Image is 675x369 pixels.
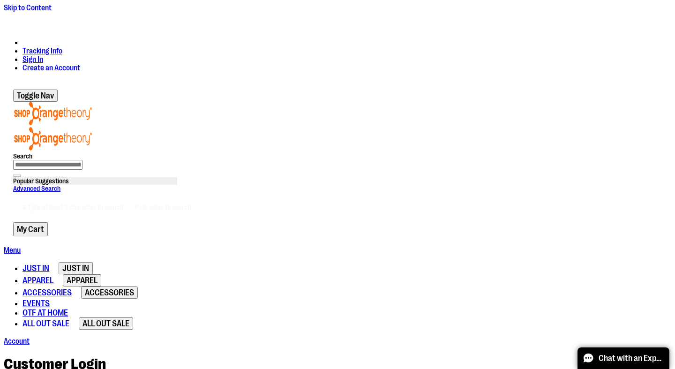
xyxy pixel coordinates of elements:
a: Skip to Content [4,4,52,12]
button: Toggle Nav [13,90,58,102]
a: Account [4,337,30,346]
a: Details [377,12,399,21]
span: JUST IN [62,264,89,273]
span: OTF AT HOME [22,308,68,317]
a: Create an Account [22,64,80,72]
span: My Cart [17,225,44,234]
button: Chat with an Expert [577,347,669,369]
span: Chat with an Expert [599,354,664,363]
span: ALL OUT SALE [22,319,69,328]
button: My Cart [13,222,48,236]
button: Search [13,174,21,177]
div: Promotional banner [4,12,671,31]
a: Menu [4,246,21,255]
span: APPAREL [67,276,97,285]
img: Shop Orangetheory [13,102,93,125]
span: Search [13,152,32,160]
span: ACCESSORIES [85,288,134,297]
span: JUST IN [22,264,49,273]
a: Tracking Info [22,47,62,55]
span: ACCESSORIES [22,288,72,297]
span: EVENTS [22,299,50,308]
span: # Type at least 3 character to search [22,203,123,211]
a: Sign In [22,55,43,64]
span: Toggle Nav [17,91,54,100]
span: # Hit enter to search [134,203,191,211]
div: Popular Suggestions [13,177,177,185]
span: APPAREL [22,276,53,285]
img: Shop Orangetheory [13,127,93,151]
span: ALL OUT SALE [82,319,129,328]
a: Advanced Search [13,185,60,192]
p: FREE Shipping, orders over $150. [277,12,399,21]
